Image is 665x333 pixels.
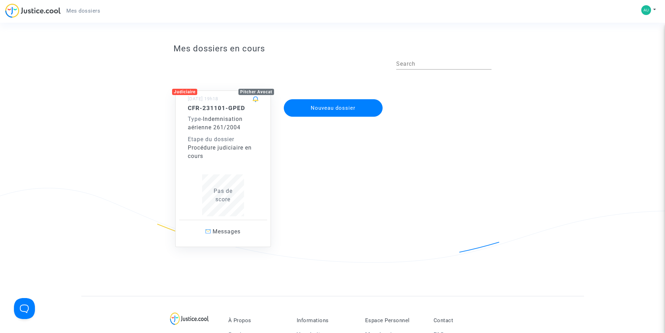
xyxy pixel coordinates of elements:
div: Judiciaire [172,89,197,95]
img: jc-logo.svg [5,3,61,18]
span: Mes dossiers [66,8,100,14]
p: Contact [434,317,492,324]
p: Informations [297,317,355,324]
h3: Mes dossiers en cours [173,44,492,54]
small: [DATE] 19h18 [188,96,218,101]
span: Messages [213,228,241,235]
div: Etape du dossier [188,135,258,144]
a: JudiciairePitcher Avocat[DATE] 19h18CFR-231101-GPEDType-Indemnisation aérienne 261/2004Etape du d... [168,77,278,247]
a: Messages [179,220,267,243]
p: Espace Personnel [365,317,423,324]
div: Pitcher Avocat [238,89,274,95]
span: - [188,116,203,122]
a: Nouveau dossier [283,95,384,101]
p: À Propos [228,317,286,324]
div: Procédure judiciaire en cours [188,144,258,160]
img: logo-lg.svg [170,312,209,325]
button: Nouveau dossier [284,99,383,117]
iframe: Help Scout Beacon - Open [14,298,35,319]
a: Mes dossiers [61,6,106,16]
h5: CFR-231101-GPED [188,104,258,111]
span: Type [188,116,201,122]
span: Indemnisation aérienne 261/2004 [188,116,243,131]
span: Pas de score [214,188,232,203]
img: 375b68693c486673a6f0e635dae7c565 [641,5,651,15]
